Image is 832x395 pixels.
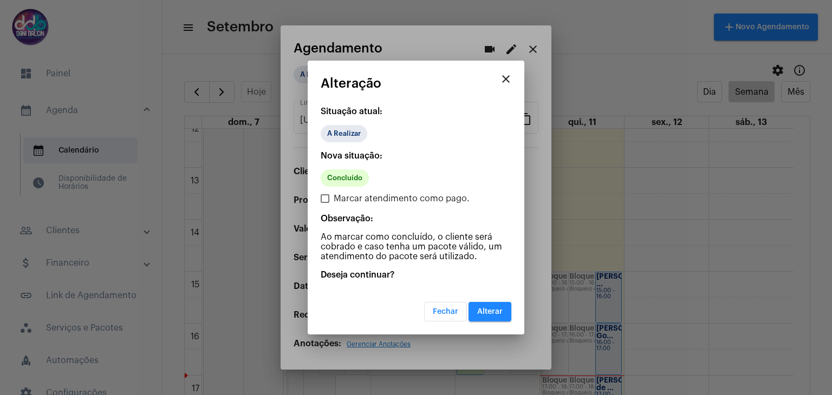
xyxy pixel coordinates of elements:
[321,76,381,90] span: Alteração
[321,107,511,116] p: Situação atual:
[321,214,511,223] p: Observação:
[477,308,503,315] span: Alterar
[499,73,512,85] mat-icon: close
[321,169,369,187] mat-chip: Concluído
[321,125,367,142] mat-chip: A Realizar
[321,270,511,280] p: Deseja continuar?
[469,302,511,321] button: Alterar
[424,302,467,321] button: Fechar
[321,232,511,261] p: Ao marcar como concluído, o cliente será cobrado e caso tenha um pacote válido, um atendimento do...
[334,192,470,205] span: Marcar atendimento como pago.
[433,308,458,315] span: Fechar
[321,151,511,161] p: Nova situação:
